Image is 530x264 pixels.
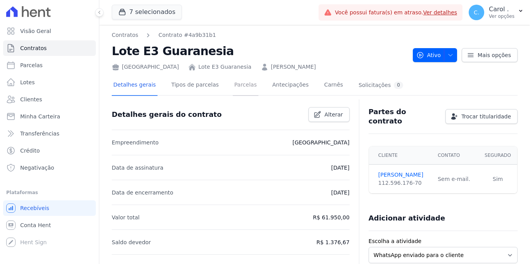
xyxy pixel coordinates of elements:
span: Alterar [324,111,343,118]
a: Antecipações [271,75,310,96]
button: 7 selecionados [112,5,182,19]
a: Carnês [322,75,345,96]
div: Solicitações [359,82,403,89]
button: C. Carol . Ver opções [462,2,530,23]
th: Cliente [369,146,433,165]
a: Conta Hent [3,217,96,233]
a: Contrato #4a9b31b1 [158,31,216,39]
span: Minha Carteira [20,113,60,120]
a: Minha Carteira [3,109,96,124]
nav: Breadcrumb [112,31,216,39]
span: Visão Geral [20,27,51,35]
td: Sim [478,165,517,194]
a: Solicitações0 [357,75,405,96]
p: Carol . [489,5,514,13]
span: Você possui fatura(s) em atraso. [335,9,457,17]
span: Clientes [20,96,42,103]
a: Negativação [3,160,96,175]
span: C. [474,10,479,15]
p: R$ 1.376,67 [316,238,349,247]
p: Saldo devedor [112,238,151,247]
a: Trocar titularidade [445,109,518,124]
p: Data de encerramento [112,188,173,197]
span: Trocar titularidade [461,113,511,120]
a: Contratos [3,40,96,56]
p: Empreendimento [112,138,159,147]
a: Parcelas [233,75,258,96]
span: Crédito [20,147,40,155]
a: Contratos [112,31,138,39]
span: Mais opções [478,51,511,59]
td: Sem e-mail. [433,165,478,194]
div: Plataformas [6,188,93,197]
p: Data de assinatura [112,163,163,172]
div: 112.596.176-70 [378,179,428,187]
span: Transferências [20,130,59,137]
span: Lotes [20,78,35,86]
a: [PERSON_NAME] [378,171,428,179]
span: Parcelas [20,61,43,69]
p: Valor total [112,213,140,222]
a: Clientes [3,92,96,107]
a: [PERSON_NAME] [271,63,316,71]
h3: Partes do contrato [369,107,439,126]
span: Conta Hent [20,221,51,229]
h3: Detalhes gerais do contrato [112,110,222,119]
a: Lotes [3,75,96,90]
h3: Adicionar atividade [369,214,445,223]
a: Mais opções [462,48,518,62]
p: [DATE] [331,188,349,197]
a: Ver detalhes [423,9,457,16]
a: Visão Geral [3,23,96,39]
span: Ativo [416,48,441,62]
p: [GEOGRAPHIC_DATA] [293,138,350,147]
p: Ver opções [489,13,514,19]
a: Detalhes gerais [112,75,158,96]
a: Parcelas [3,57,96,73]
p: [DATE] [331,163,349,172]
nav: Breadcrumb [112,31,407,39]
label: Escolha a atividade [369,237,518,245]
a: Crédito [3,143,96,158]
p: R$ 61.950,00 [313,213,350,222]
th: Contato [433,146,478,165]
h2: Lote E3 Guaranesia [112,42,407,60]
a: Lote E3 Guaranesia [198,63,251,71]
button: Ativo [413,48,457,62]
a: Transferências [3,126,96,141]
a: Tipos de parcelas [170,75,220,96]
div: 0 [394,82,403,89]
a: Alterar [308,107,350,122]
span: Recebíveis [20,204,49,212]
div: [GEOGRAPHIC_DATA] [112,63,179,71]
a: Recebíveis [3,200,96,216]
span: Contratos [20,44,47,52]
th: Segurado [478,146,517,165]
span: Negativação [20,164,54,172]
